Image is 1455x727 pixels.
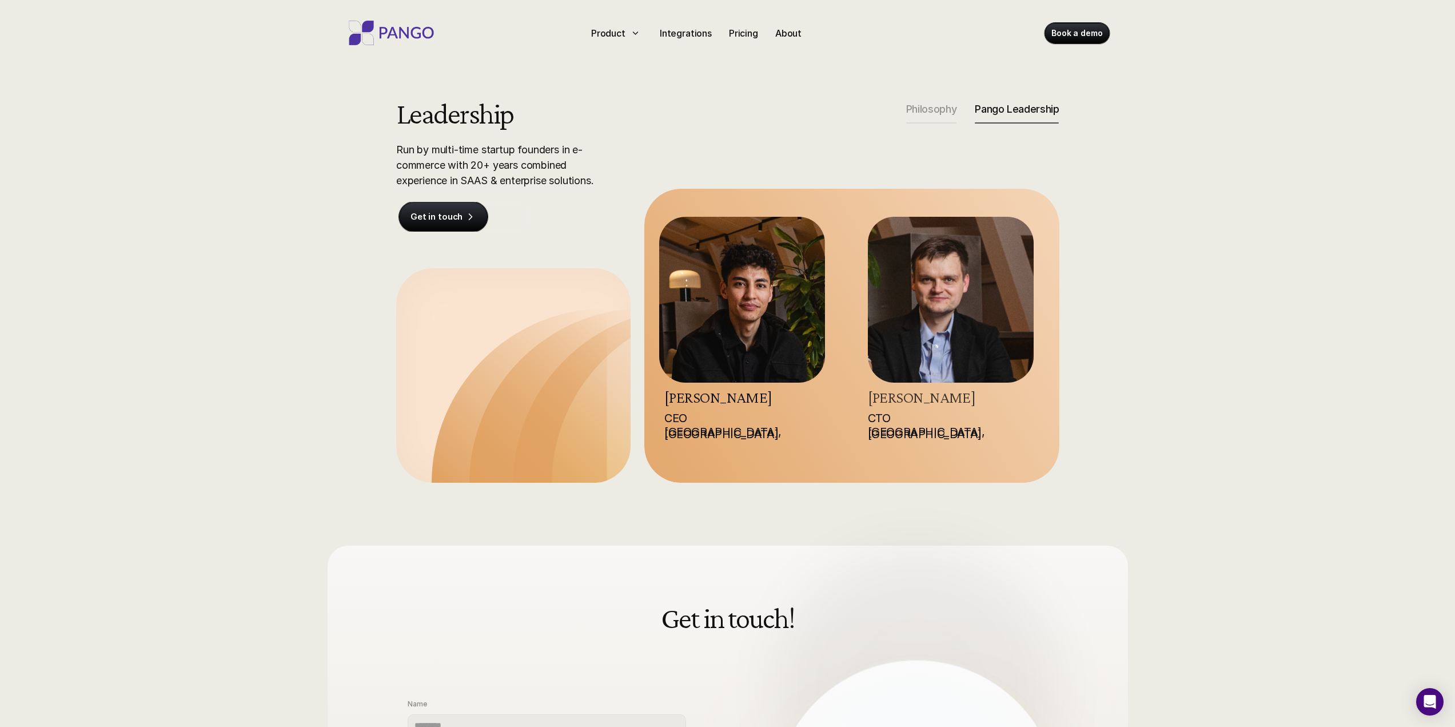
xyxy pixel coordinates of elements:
p: Philosophy [906,103,956,116]
p: Product [591,26,625,40]
a: About [771,24,806,42]
p: Name [408,700,427,708]
a: [GEOGRAPHIC_DATA], [GEOGRAPHIC_DATA] [867,425,987,441]
a: Integrations [655,24,716,42]
p: Pricing [729,26,758,40]
a: Pricing [724,24,763,42]
a: CEO [664,411,687,425]
p: Run by multi-time startup founders in e-commerce with 20+ years combined experience in SAAS & ent... [396,142,625,188]
a: CTO [867,411,890,425]
p: Integrations [660,26,712,40]
p: Pango Leadership [975,103,1059,116]
p: About [775,26,802,40]
a: [PERSON_NAME] [867,388,975,406]
a: [GEOGRAPHIC_DATA], [GEOGRAPHIC_DATA] [664,425,784,441]
p: Book a demo [1051,27,1102,39]
a: [PERSON_NAME] [664,388,772,406]
h2: Leadership [396,98,641,128]
a: Get in touch [399,202,488,232]
a: Book a demo [1045,23,1109,43]
h2: Get in touch! [396,603,1059,633]
p: Get in touch [410,211,463,223]
div: Open Intercom Messenger [1416,688,1444,716]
